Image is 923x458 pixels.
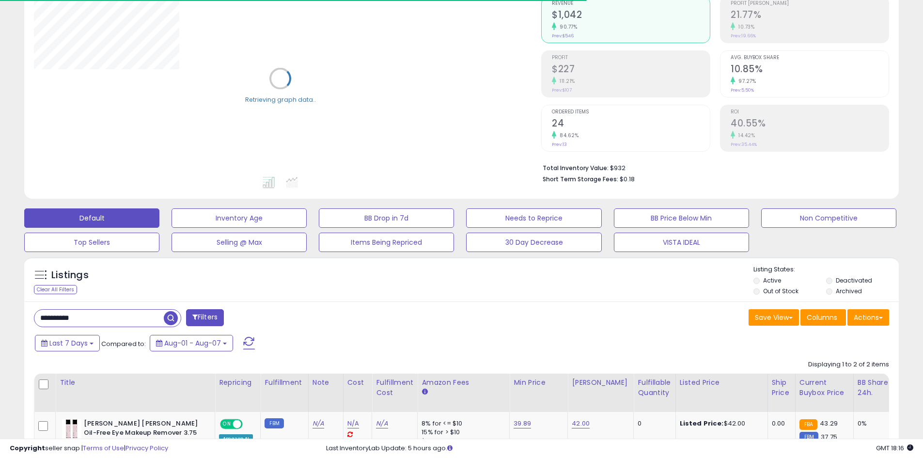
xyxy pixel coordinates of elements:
div: Retrieving graph data.. [245,95,316,104]
a: Terms of Use [83,443,124,453]
div: $42.00 [680,419,760,428]
a: 39.89 [514,419,531,428]
button: Last 7 Days [35,335,100,351]
div: 0.00 [772,419,788,428]
div: Cost [347,378,368,388]
div: 15% for > $10 [422,428,502,437]
span: Ordered Items [552,110,710,115]
span: ROI [731,110,889,115]
button: Top Sellers [24,233,159,252]
a: 42.00 [572,419,590,428]
div: Title [60,378,211,388]
a: N/A [347,419,359,428]
b: Short Term Storage Fees: [543,175,618,183]
button: BB Drop in 7d [319,208,454,228]
button: Non Competitive [761,208,896,228]
small: 97.27% [735,78,756,85]
small: FBA [799,419,817,430]
span: Revenue [552,1,710,6]
div: Last InventoryLab Update: 5 hours ago. [326,444,913,453]
h2: 21.77% [731,9,889,22]
div: Amazon Fees [422,378,505,388]
div: Min Price [514,378,563,388]
li: $932 [543,161,882,173]
div: Fulfillable Quantity [638,378,671,398]
span: ON [221,420,233,428]
p: Listing States: [753,265,899,274]
small: FBM [265,418,283,428]
div: 0% [858,419,890,428]
small: Prev: 35.44% [731,142,757,147]
div: Note [313,378,339,388]
div: seller snap | | [10,444,168,453]
div: Fulfillment Cost [376,378,413,398]
a: N/A [313,419,324,428]
h2: $1,042 [552,9,710,22]
span: Columns [807,313,837,322]
button: Inventory Age [172,208,307,228]
button: Actions [847,309,889,326]
button: Save View [749,309,799,326]
h2: $227 [552,63,710,77]
small: 14.42% [735,132,755,139]
div: BB Share 24h. [858,378,893,398]
span: Avg. Buybox Share [731,55,889,61]
b: Listed Price: [680,419,724,428]
span: OFF [241,420,257,428]
button: Needs to Reprice [466,208,601,228]
span: Compared to: [101,339,146,348]
div: Ship Price [772,378,791,398]
div: 0 [638,419,668,428]
div: 8% for <= $10 [422,419,502,428]
label: Archived [836,287,862,295]
small: Amazon Fees. [422,388,427,396]
a: N/A [376,419,388,428]
button: Default [24,208,159,228]
h2: 24 [552,118,710,131]
img: 41ZQQSjnDHL._SL40_.jpg [62,419,81,439]
span: 43.29 [820,419,838,428]
div: Displaying 1 to 2 of 2 items [808,360,889,369]
small: Prev: $546 [552,33,574,39]
div: Listed Price [680,378,764,388]
b: Total Inventory Value: [543,164,609,172]
div: Current Buybox Price [799,378,849,398]
small: Prev: $107 [552,87,572,93]
div: Repricing [219,378,256,388]
span: Profit [552,55,710,61]
h2: 40.55% [731,118,889,131]
button: VISTA IDEAL [614,233,749,252]
small: 111.21% [556,78,575,85]
small: 10.73% [735,23,754,31]
button: Columns [800,309,846,326]
a: Privacy Policy [125,443,168,453]
small: Prev: 5.50% [731,87,754,93]
small: 84.62% [556,132,579,139]
button: Filters [186,309,224,326]
div: Fulfillment [265,378,304,388]
div: [PERSON_NAME] [572,378,629,388]
button: Items Being Repriced [319,233,454,252]
small: 90.77% [556,23,577,31]
span: $0.18 [620,174,635,184]
label: Deactivated [836,276,872,284]
small: Prev: 13 [552,142,567,147]
button: BB Price Below Min [614,208,749,228]
button: Aug-01 - Aug-07 [150,335,233,351]
h5: Listings [51,268,89,282]
strong: Copyright [10,443,45,453]
label: Out of Stock [763,287,798,295]
button: 30 Day Decrease [466,233,601,252]
div: Clear All Filters [34,285,77,294]
span: 2025-08-15 18:16 GMT [876,443,913,453]
label: Active [763,276,781,284]
span: Aug-01 - Aug-07 [164,338,221,348]
small: Prev: 19.66% [731,33,756,39]
h2: 10.85% [731,63,889,77]
b: [PERSON_NAME] [PERSON_NAME] Oil-Free Eye Makeup Remover 3.75 fl. oz - 2 Pack [84,419,202,449]
button: Selling @ Max [172,233,307,252]
span: Profit [PERSON_NAME] [731,1,889,6]
span: Last 7 Days [49,338,88,348]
